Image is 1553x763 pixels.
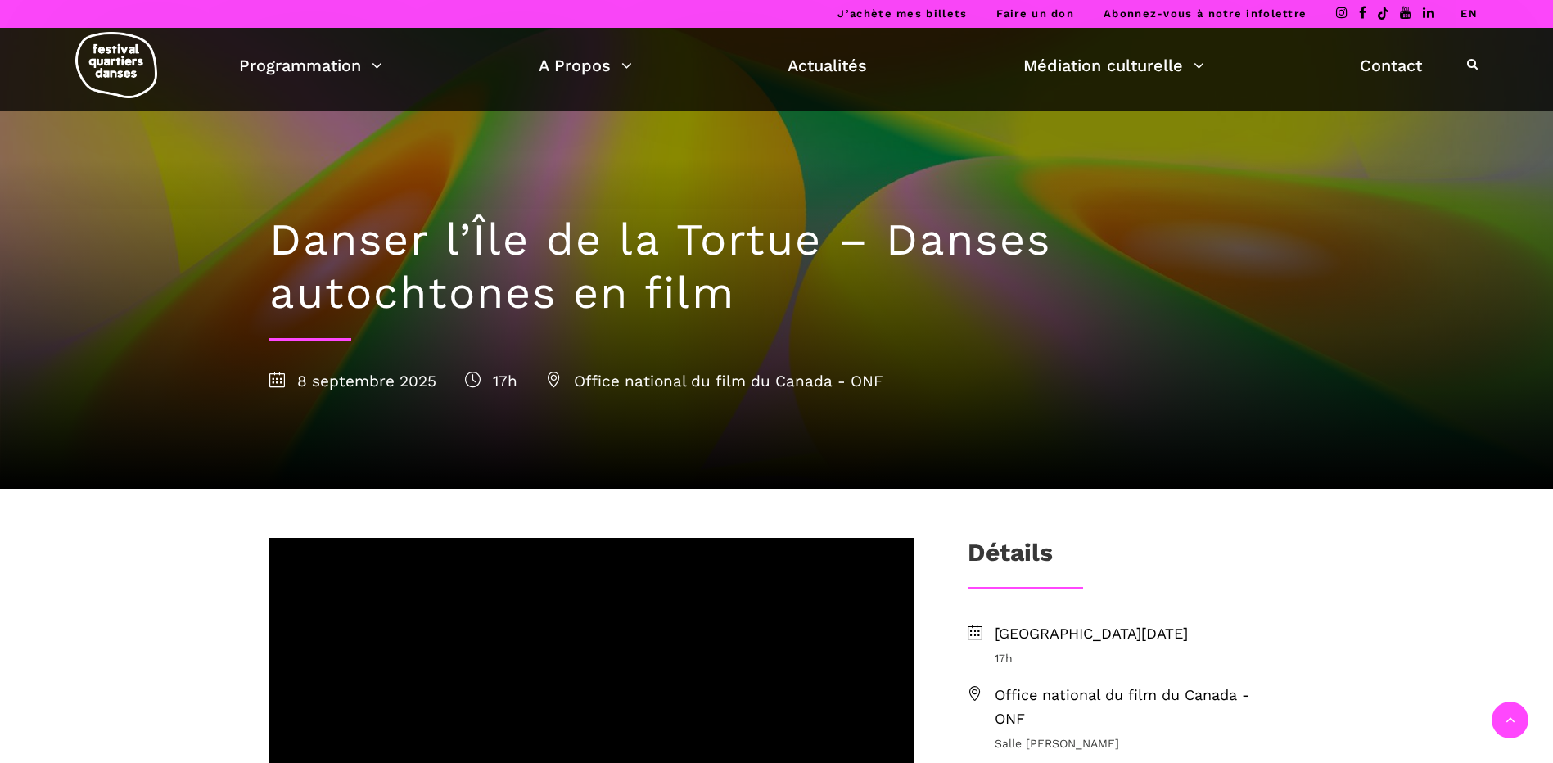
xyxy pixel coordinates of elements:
a: Actualités [788,52,867,79]
span: Salle [PERSON_NAME] [995,734,1284,752]
a: A Propos [539,52,632,79]
a: Programmation [239,52,382,79]
span: Office national du film du Canada - ONF [546,372,883,391]
a: Faire un don [996,7,1074,20]
a: Contact [1360,52,1422,79]
a: EN [1460,7,1478,20]
h3: Détails [968,538,1053,579]
span: 17h [465,372,517,391]
span: 17h [995,649,1284,667]
a: Abonnez-vous à notre infolettre [1104,7,1307,20]
a: Médiation culturelle [1023,52,1204,79]
a: J’achète mes billets [837,7,967,20]
img: logo-fqd-med [75,32,157,98]
span: Office national du film du Canada - ONF [995,684,1284,731]
span: 8 septembre 2025 [269,372,436,391]
span: [GEOGRAPHIC_DATA][DATE] [995,622,1284,646]
h1: Danser l’Île de la Tortue – Danses autochtones en film [269,214,1284,320]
